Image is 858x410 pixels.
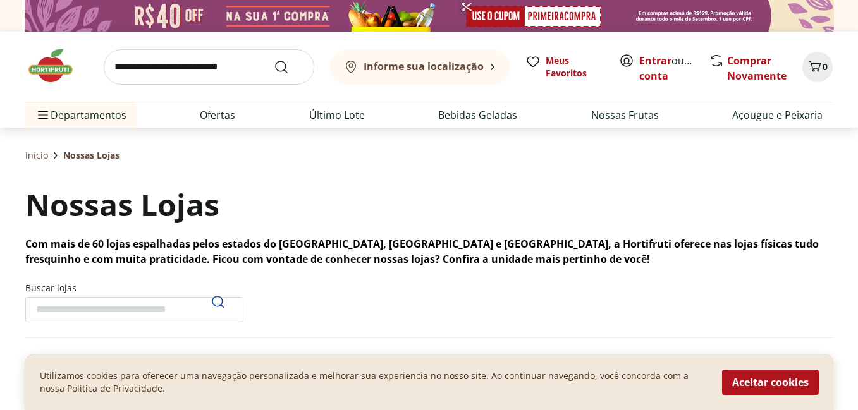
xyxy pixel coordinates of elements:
[591,107,659,123] a: Nossas Frutas
[802,52,833,82] button: Carrinho
[722,370,819,395] button: Aceitar cookies
[639,53,696,83] span: ou
[25,183,219,226] h1: Nossas Lojas
[25,47,89,85] img: Hortifruti
[639,54,671,68] a: Entrar
[203,287,233,317] button: Pesquisar
[823,61,828,73] span: 0
[200,107,235,123] a: Ofertas
[309,107,365,123] a: Último Lote
[639,54,709,83] a: Criar conta
[25,236,833,267] p: Com mais de 60 lojas espalhadas pelos estados do [GEOGRAPHIC_DATA], [GEOGRAPHIC_DATA] e [GEOGRAPH...
[274,59,304,75] button: Submit Search
[525,54,604,80] a: Meus Favoritos
[63,149,120,162] span: Nossas Lojas
[104,49,314,85] input: search
[329,49,510,85] button: Informe sua localização
[40,370,707,395] p: Utilizamos cookies para oferecer uma navegação personalizada e melhorar sua experiencia no nosso ...
[25,282,243,322] label: Buscar lojas
[25,297,243,322] input: Buscar lojasPesquisar
[546,54,604,80] span: Meus Favoritos
[35,100,126,130] span: Departamentos
[438,107,517,123] a: Bebidas Geladas
[35,100,51,130] button: Menu
[732,107,823,123] a: Açougue e Peixaria
[25,149,48,162] a: Início
[364,59,484,73] b: Informe sua localização
[727,54,787,83] a: Comprar Novamente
